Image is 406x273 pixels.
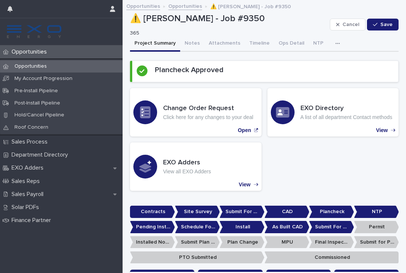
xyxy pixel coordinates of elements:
[126,1,160,10] a: Opportunities
[9,164,49,171] p: EXO Adders
[239,182,251,188] p: View
[274,36,309,52] button: Ops Detail
[264,221,309,233] p: As Built CAD
[376,127,388,134] p: View
[130,251,264,264] p: PTO Submitted
[130,13,327,24] p: ⚠️ [PERSON_NAME] - Job #9350
[130,206,175,218] p: Contracts
[9,48,53,55] p: Opportunities
[175,206,220,218] p: Site Survey
[220,236,264,248] p: Plan Change
[204,36,245,52] button: Attachments
[309,221,354,233] p: Submit For Permit
[301,114,392,121] p: A list of all department Contact methods
[9,191,49,198] p: Sales Payroll
[9,138,53,145] p: Sales Process
[220,206,264,218] p: Submit For CAD
[9,76,78,82] p: My Account Progression
[175,236,220,248] p: Submit Plan Change
[9,100,66,106] p: Post-Install Pipeline
[9,151,74,158] p: Department Directory
[9,124,54,131] p: Roof Concern
[130,236,175,248] p: Installed No Permit
[130,30,324,36] p: 365
[380,22,393,27] span: Save
[354,206,399,218] p: NTP
[9,204,45,211] p: Solar PDFs
[309,206,354,218] p: Plancheck
[264,251,399,264] p: Commissioned
[9,112,70,118] p: Hold/Cancel Pipeline
[163,159,211,167] h3: EXO Adders
[309,36,328,52] button: NTP
[210,2,291,10] p: ⚠️ [PERSON_NAME] - Job #9350
[168,1,202,10] a: Opportunities
[163,168,211,175] p: View all EXO Adders
[264,206,309,218] p: CAD
[163,114,253,121] p: Click here for any changes to your deal
[354,221,399,233] p: Permit
[330,19,366,30] button: Cancel
[163,105,253,113] h3: Change Order Request
[9,178,46,185] p: Sales Reps
[309,236,354,248] p: Final Inspection
[155,65,224,74] h2: Plancheck Approved
[9,63,53,70] p: Opportunities
[9,88,64,94] p: Pre-Install Pipeline
[130,142,262,191] a: View
[130,36,180,52] button: Project Summary
[245,36,274,52] button: Timeline
[220,221,264,233] p: Install
[238,127,251,134] p: Open
[301,105,392,113] h3: EXO Directory
[130,88,262,136] a: Open
[264,236,309,248] p: MPU
[180,36,204,52] button: Notes
[354,236,399,248] p: Submit for PTO
[6,24,62,39] img: FKS5r6ZBThi8E5hshIGi
[9,217,57,224] p: Finance Partner
[130,221,175,233] p: Pending Install Task
[367,19,399,30] button: Save
[175,221,220,233] p: Schedule For Install
[342,22,359,27] span: Cancel
[267,88,399,136] a: View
